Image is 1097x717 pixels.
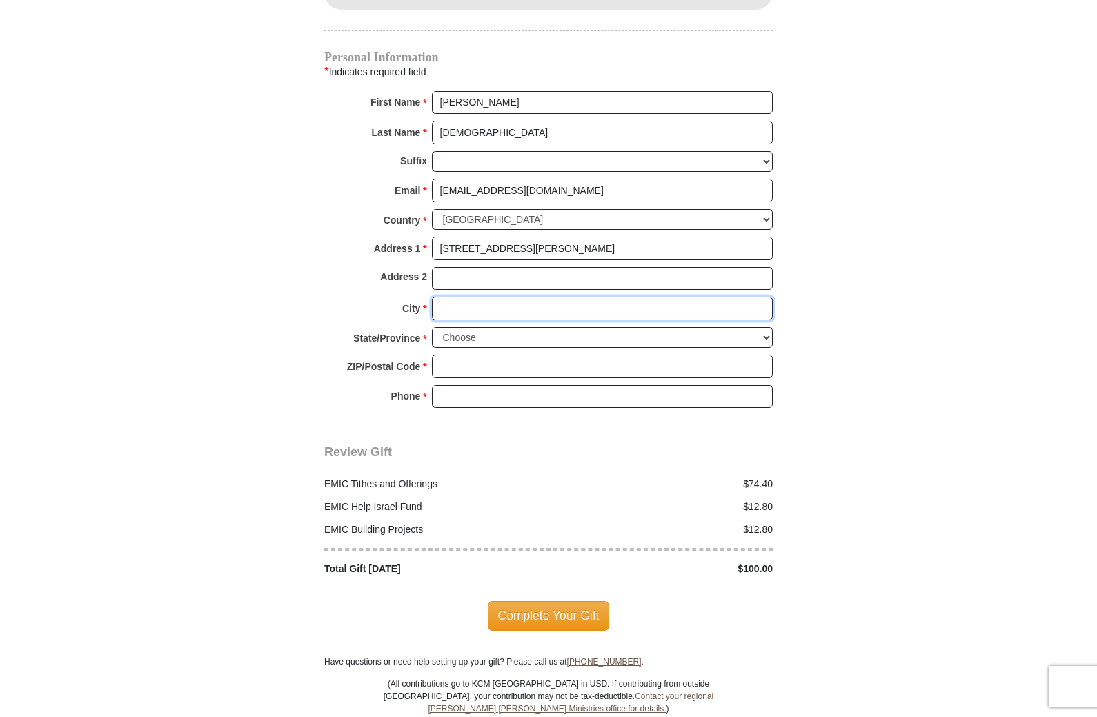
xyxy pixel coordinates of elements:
strong: Country [384,210,421,230]
div: Indicates required field [324,63,773,81]
span: Complete Your Gift [488,601,610,630]
div: Total Gift [DATE] [317,562,549,576]
span: Review Gift [324,445,392,459]
strong: City [402,299,420,318]
p: Have questions or need help setting up your gift? Please call us at . [324,656,773,668]
a: [PHONE_NUMBER] [567,657,642,667]
strong: ZIP/Postal Code [347,357,421,376]
strong: First Name [370,92,420,112]
strong: Phone [391,386,421,406]
div: $74.40 [548,477,780,491]
strong: Email [395,181,420,200]
div: EMIC Help Israel Fund [317,500,549,514]
div: EMIC Tithes and Offerings [317,477,549,491]
strong: State/Province [353,328,420,348]
div: EMIC Building Projects [317,522,549,537]
strong: Address 1 [374,239,421,258]
h4: Personal Information [324,52,773,63]
div: $12.80 [548,522,780,537]
strong: Last Name [372,123,421,142]
div: $100.00 [548,562,780,576]
strong: Suffix [400,151,427,170]
strong: Address 2 [380,267,427,286]
a: Contact your regional [PERSON_NAME] [PERSON_NAME] Ministries office for details. [428,691,713,714]
div: $12.80 [548,500,780,514]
